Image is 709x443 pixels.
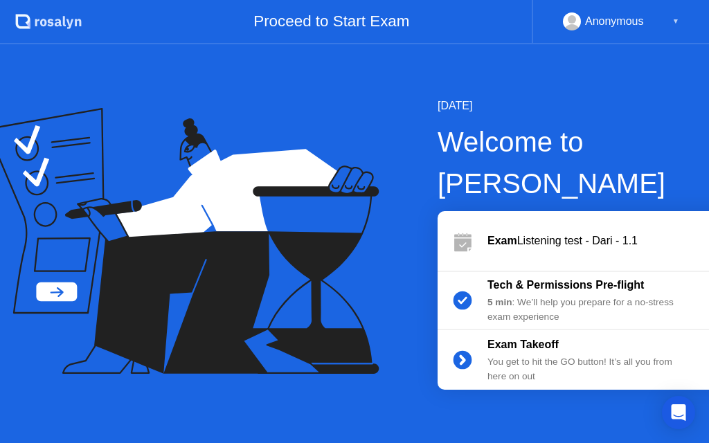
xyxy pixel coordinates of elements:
[487,296,687,324] div: : We’ll help you prepare for a no-stress exam experience
[585,12,644,30] div: Anonymous
[487,338,559,350] b: Exam Takeoff
[487,279,644,291] b: Tech & Permissions Pre-flight
[662,396,695,429] div: Open Intercom Messenger
[672,12,679,30] div: ▼
[487,235,517,246] b: Exam
[487,297,512,307] b: 5 min
[487,355,687,383] div: You get to hit the GO button! It’s all you from here on out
